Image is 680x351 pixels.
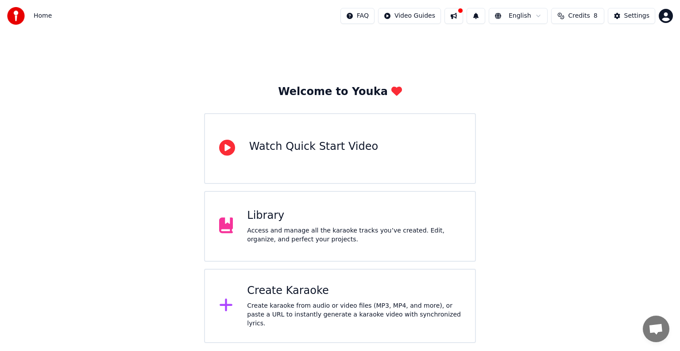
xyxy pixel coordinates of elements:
span: Home [34,11,52,20]
span: Credits [568,11,590,20]
button: FAQ [340,8,375,24]
div: Welcome to Youka [278,85,402,99]
button: Credits8 [551,8,604,24]
span: 8 [594,11,598,20]
div: Library [247,209,461,223]
nav: breadcrumb [34,11,52,20]
button: Settings [608,8,655,24]
div: Create karaoke from audio or video files (MP3, MP4, and more), or paste a URL to instantly genera... [247,301,461,328]
div: Watch Quick Start Video [249,140,378,154]
div: Settings [624,11,649,20]
img: youka [7,7,25,25]
div: Open chat [643,316,669,342]
div: Access and manage all the karaoke tracks you’ve created. Edit, organize, and perfect your projects. [247,226,461,244]
div: Create Karaoke [247,284,461,298]
button: Video Guides [378,8,441,24]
